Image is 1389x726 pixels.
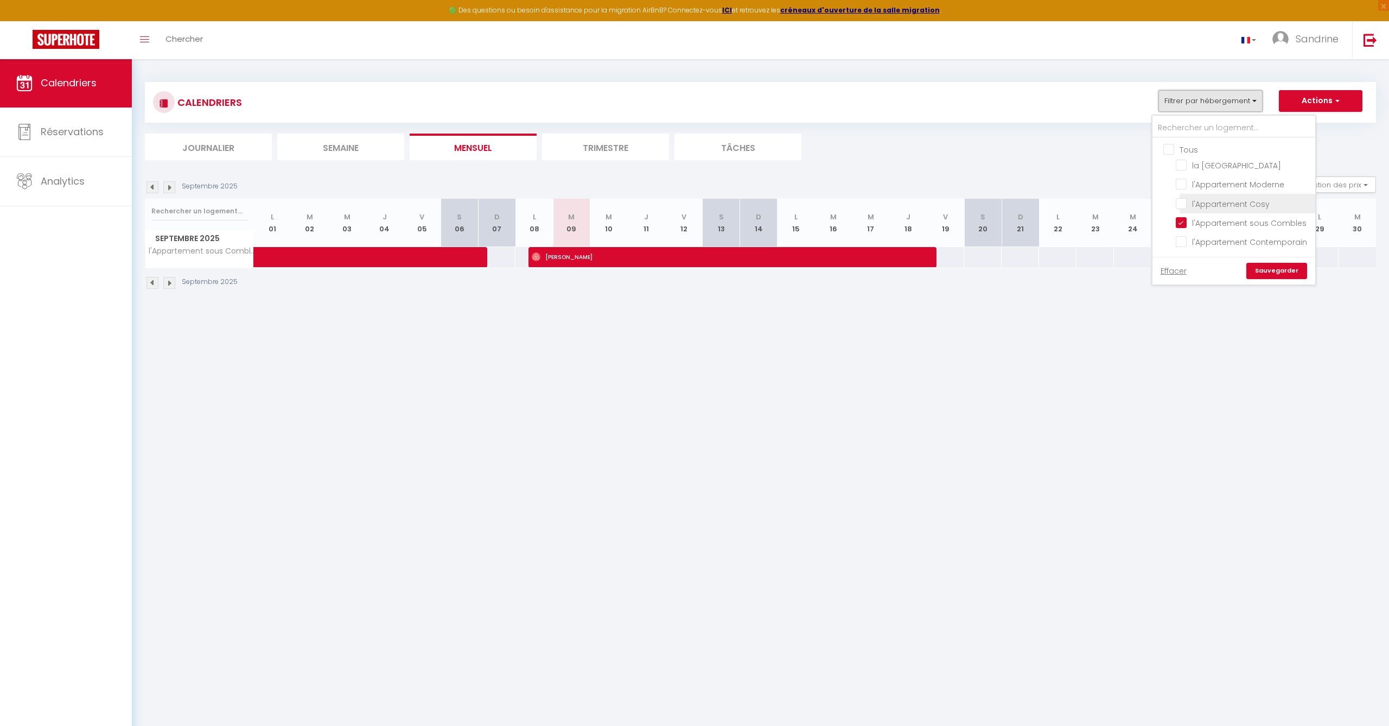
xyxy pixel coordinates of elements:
[681,212,686,222] abbr: V
[722,5,732,15] a: ICI
[182,181,238,192] p: Septembre 2025
[852,199,890,247] th: 17
[1339,199,1376,247] th: 30
[328,199,366,247] th: 03
[644,212,648,222] abbr: J
[719,212,724,222] abbr: S
[868,212,874,222] abbr: M
[1130,212,1136,222] abbr: M
[1301,199,1339,247] th: 29
[182,277,238,287] p: Septembre 2025
[553,199,590,247] th: 09
[9,4,41,37] button: Ouvrir le widget de chat LiveChat
[145,231,253,247] span: Septembre 2025
[756,212,761,222] abbr: D
[1114,199,1151,247] th: 24
[157,21,211,59] a: Chercher
[1354,212,1361,222] abbr: M
[1192,199,1270,210] span: l'Appartement Cosy
[175,90,242,115] h3: CALENDRIERS
[33,30,99,49] img: Super Booking
[606,212,612,222] abbr: M
[1363,33,1377,47] img: logout
[927,199,964,247] th: 19
[1092,212,1099,222] abbr: M
[291,199,328,247] th: 02
[815,199,852,247] th: 16
[1018,212,1023,222] abbr: D
[674,134,801,160] li: Tâches
[542,134,669,160] li: Trimestre
[889,199,927,247] th: 18
[277,134,404,160] li: Semaine
[1192,218,1307,229] span: l'Appartement sous Combles
[1272,31,1289,47] img: ...
[1039,199,1076,247] th: 22
[1295,176,1376,193] button: Gestion des prix
[41,125,104,138] span: Réservations
[1318,212,1321,222] abbr: L
[703,199,740,247] th: 13
[980,212,985,222] abbr: S
[403,199,441,247] th: 05
[964,199,1002,247] th: 20
[740,199,778,247] th: 14
[1192,237,1307,248] span: l'Appartement Contemporain
[165,33,203,45] span: Chercher
[478,199,515,247] th: 07
[366,199,403,247] th: 04
[1151,115,1316,286] div: Filtrer par hébergement
[1246,263,1307,279] a: Sauvegarder
[590,199,628,247] th: 10
[778,199,815,247] th: 15
[1002,199,1039,247] th: 21
[254,199,291,247] th: 01
[457,212,462,222] abbr: S
[780,5,940,15] a: créneaux d'ouverture de la salle migration
[307,212,313,222] abbr: M
[943,212,948,222] abbr: V
[41,76,97,90] span: Calendriers
[151,201,247,221] input: Rechercher un logement...
[628,199,665,247] th: 11
[533,212,536,222] abbr: L
[1161,265,1187,277] a: Effacer
[1279,90,1362,112] button: Actions
[441,199,478,247] th: 06
[665,199,703,247] th: 12
[41,174,85,188] span: Analytics
[568,212,575,222] abbr: M
[419,212,424,222] abbr: V
[271,212,274,222] abbr: L
[515,199,553,247] th: 08
[383,212,387,222] abbr: J
[1158,90,1263,112] button: Filtrer par hébergement
[410,134,537,160] li: Mensuel
[830,212,837,222] abbr: M
[1264,21,1352,59] a: ... Sandrine
[532,247,919,267] span: [PERSON_NAME]
[906,212,910,222] abbr: J
[344,212,351,222] abbr: M
[1056,212,1060,222] abbr: L
[794,212,798,222] abbr: L
[1076,199,1114,247] th: 23
[145,134,272,160] li: Journalier
[494,212,500,222] abbr: D
[1296,32,1339,46] span: Sandrine
[147,247,256,255] span: l'Appartement sous Combles
[1152,118,1315,138] input: Rechercher un logement...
